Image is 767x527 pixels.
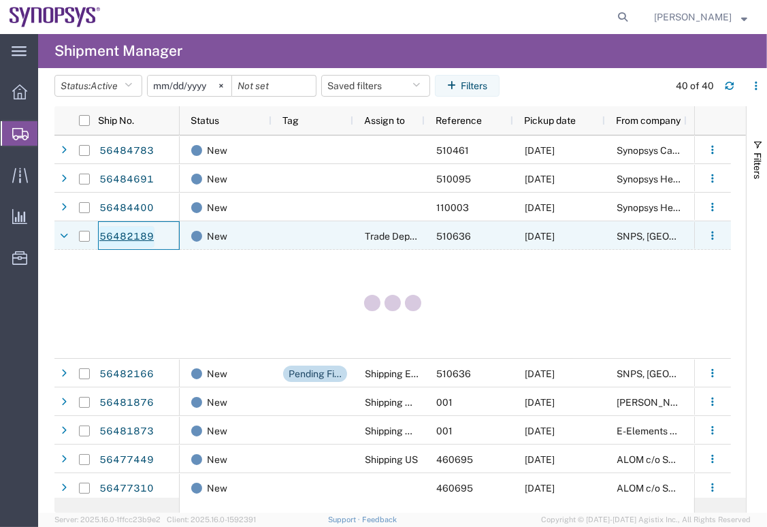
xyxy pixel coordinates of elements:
span: Ship No. [98,115,134,126]
span: Shipping APAC [365,426,431,436]
span: 08/15/2025 [525,174,555,185]
span: 08/13/2025 [525,368,555,379]
div: 40 of 40 [676,79,714,93]
span: 08/13/2025 [525,426,555,436]
span: Shipping US [365,454,418,465]
span: ALOM c/o SYNOPSYS [617,483,713,494]
button: Filters [435,75,500,97]
span: 08/13/2025 [525,231,555,242]
span: Tag [282,115,299,126]
span: Reference [436,115,482,126]
span: Filters [752,153,763,179]
a: 56484783 [99,140,154,162]
span: 001 [436,397,453,408]
a: 56484400 [99,197,154,219]
span: New [207,360,227,388]
a: 56477449 [99,449,154,471]
span: Trade Department [365,231,444,242]
span: 460695 [436,454,473,465]
a: 56481876 [99,392,154,414]
span: Client: 2025.16.0-1592391 [167,515,256,524]
span: Synopsys Canada ULC [617,145,715,156]
span: Synopsys Headquarters USSV [617,202,748,213]
span: 460695 [436,483,473,494]
span: New [207,445,227,474]
span: Copyright © [DATE]-[DATE] Agistix Inc., All Rights Reserved [541,514,751,526]
button: [PERSON_NAME] [653,9,748,25]
a: 56482189 [99,226,154,248]
span: Synopsys Headquarters USSV [617,174,748,185]
a: 56481873 [99,421,154,443]
span: Pickup date [524,115,576,126]
div: Pending Finance Approval [289,366,342,382]
span: New [207,417,227,445]
span: Server: 2025.16.0-1ffcc23b9e2 [54,515,161,524]
span: 08/13/2025 [525,202,555,213]
span: 08/14/2025 [525,145,555,156]
a: Support [328,515,362,524]
span: New [207,136,227,165]
img: logo [10,7,101,27]
span: From company [616,115,681,126]
span: Shipping EMEA [365,368,432,379]
span: Caleb Jackson [654,10,732,25]
span: 510095 [436,174,471,185]
span: 08/15/2025 [525,483,555,494]
span: 510636 [436,368,471,379]
span: Shipping APAC [365,397,431,408]
span: New [207,388,227,417]
span: 510636 [436,231,471,242]
h4: Shipment Manager [54,34,182,68]
button: Status:Active [54,75,142,97]
span: 110003 [436,202,469,213]
span: 08/14/2025 [525,454,555,465]
span: 001 [436,426,453,436]
span: New [207,165,227,193]
span: Active [91,80,118,91]
span: 510461 [436,145,469,156]
span: New [207,222,227,251]
span: ALOM c/o SYNOPSYS [617,454,713,465]
input: Not set [232,76,316,96]
span: New [207,474,227,502]
span: Assign to [364,115,405,126]
button: Saved filters [321,75,430,97]
span: Status [191,115,219,126]
span: E-Elements Technology Co., Ltd [617,426,755,436]
a: 56484691 [99,169,154,191]
a: Feedback [362,515,397,524]
a: 56482166 [99,364,154,385]
span: New [207,193,227,222]
input: Not set [148,76,231,96]
span: 08/15/2025 [525,397,555,408]
a: 56477310 [99,478,154,500]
